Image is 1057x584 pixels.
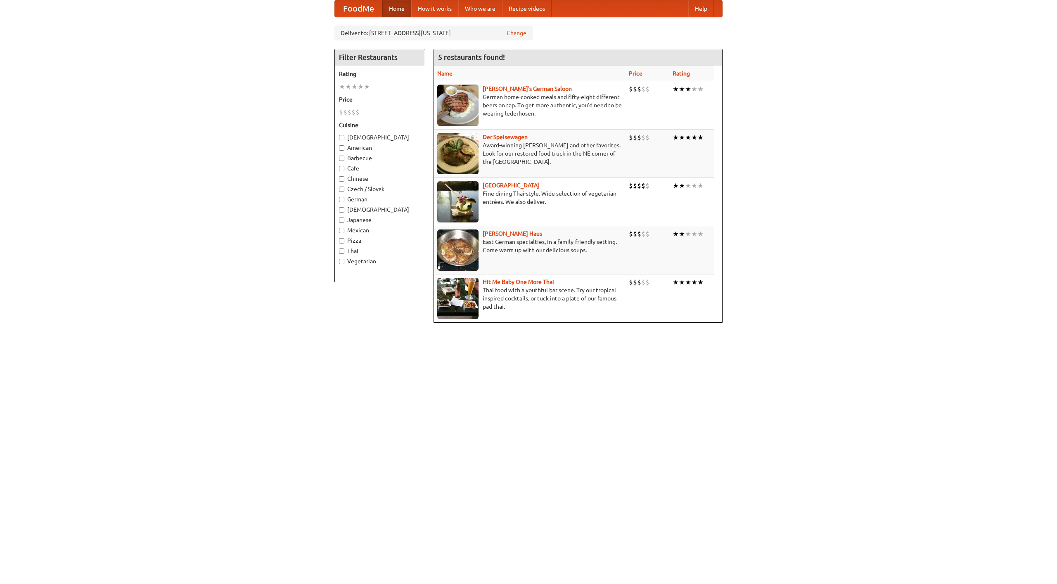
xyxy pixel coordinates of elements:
li: ★ [685,278,691,287]
label: Pizza [339,236,421,245]
li: ★ [679,181,685,190]
li: $ [641,229,645,239]
li: ★ [679,133,685,142]
label: Czech / Slovak [339,185,421,193]
li: ★ [345,82,351,91]
label: [DEMOGRAPHIC_DATA] [339,133,421,142]
input: [DEMOGRAPHIC_DATA] [339,207,344,213]
h4: Filter Restaurants [335,49,425,66]
a: FoodMe [335,0,382,17]
a: Hit Me Baby One More Thai [483,279,554,285]
li: $ [645,85,649,94]
a: Price [629,70,642,77]
a: Der Speisewagen [483,134,528,140]
li: ★ [691,133,697,142]
li: ★ [697,278,704,287]
label: [DEMOGRAPHIC_DATA] [339,206,421,214]
li: ★ [685,229,691,239]
label: Vegetarian [339,257,421,265]
li: $ [645,229,649,239]
li: $ [629,278,633,287]
li: $ [633,229,637,239]
img: speisewagen.jpg [437,133,479,174]
a: [GEOGRAPHIC_DATA] [483,182,539,189]
li: $ [641,85,645,94]
div: Deliver to: [STREET_ADDRESS][US_STATE] [334,26,533,40]
li: ★ [339,82,345,91]
input: [DEMOGRAPHIC_DATA] [339,135,344,140]
li: $ [629,229,633,239]
li: ★ [691,229,697,239]
p: Thai food with a youthful bar scene. Try our tropical inspired cocktails, or tuck into a plate of... [437,286,622,311]
label: Japanese [339,216,421,224]
input: Vegetarian [339,259,344,264]
label: Barbecue [339,154,421,162]
li: $ [637,133,641,142]
label: Cafe [339,164,421,173]
li: $ [629,85,633,94]
li: ★ [691,278,697,287]
a: Recipe videos [502,0,552,17]
li: ★ [697,229,704,239]
h5: Price [339,95,421,104]
li: ★ [691,181,697,190]
li: $ [351,108,355,117]
label: Thai [339,247,421,255]
li: ★ [685,133,691,142]
li: $ [633,133,637,142]
li: $ [637,278,641,287]
li: $ [629,133,633,142]
p: Award-winning [PERSON_NAME] and other favorites. Look for our restored food truck in the NE corne... [437,141,622,166]
input: Cafe [339,166,344,171]
li: ★ [358,82,364,91]
label: German [339,195,421,203]
li: ★ [697,133,704,142]
li: $ [343,108,347,117]
p: Fine dining Thai-style. Wide selection of vegetarian entrées. We also deliver. [437,189,622,206]
li: ★ [673,229,679,239]
h5: Rating [339,70,421,78]
input: Thai [339,248,344,254]
img: kohlhaus.jpg [437,229,479,271]
li: ★ [364,82,370,91]
li: $ [355,108,360,117]
input: Chinese [339,176,344,182]
ng-pluralize: 5 restaurants found! [438,53,505,61]
li: ★ [673,85,679,94]
li: ★ [685,181,691,190]
a: Help [688,0,714,17]
li: ★ [679,229,685,239]
input: Barbecue [339,156,344,161]
input: German [339,197,344,202]
li: ★ [679,278,685,287]
li: ★ [673,133,679,142]
b: [PERSON_NAME] Haus [483,230,542,237]
input: Mexican [339,228,344,233]
a: Home [382,0,411,17]
li: $ [339,108,343,117]
img: esthers.jpg [437,85,479,126]
li: $ [641,278,645,287]
a: Change [507,29,526,37]
li: ★ [673,181,679,190]
li: $ [629,181,633,190]
li: $ [645,133,649,142]
label: Mexican [339,226,421,234]
li: $ [641,133,645,142]
label: Chinese [339,175,421,183]
a: How it works [411,0,458,17]
li: $ [633,85,637,94]
a: Rating [673,70,690,77]
li: ★ [351,82,358,91]
img: satay.jpg [437,181,479,222]
a: [PERSON_NAME]'s German Saloon [483,85,572,92]
li: $ [641,181,645,190]
li: $ [645,278,649,287]
h5: Cuisine [339,121,421,129]
a: Who we are [458,0,502,17]
li: $ [633,181,637,190]
a: Name [437,70,453,77]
